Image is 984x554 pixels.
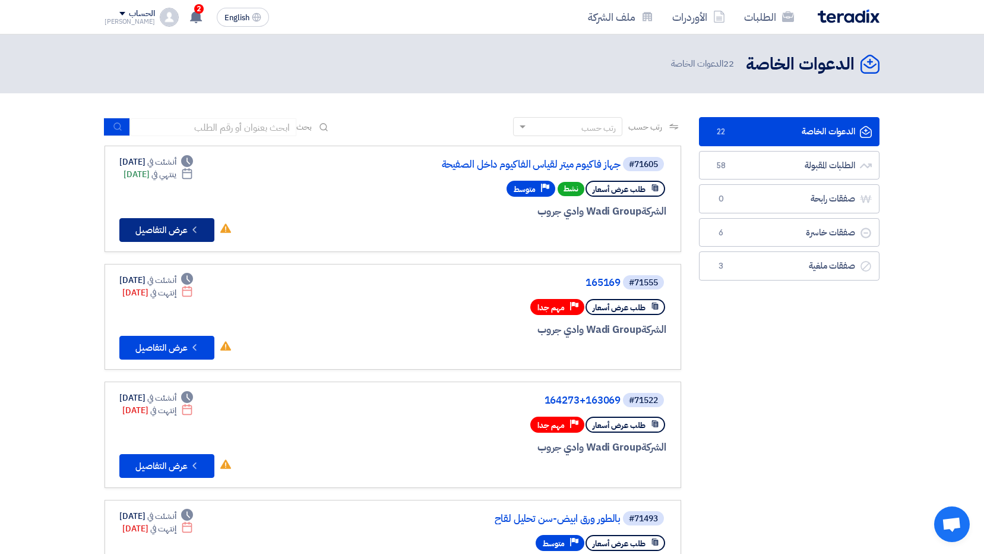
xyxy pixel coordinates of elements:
[122,522,193,535] div: [DATE]
[699,218,879,247] a: صفقات خاسرة6
[119,156,193,168] div: [DATE]
[129,9,154,19] div: الحساب
[150,287,176,299] span: إنتهت في
[130,118,296,136] input: ابحث بعنوان أو رقم الطلب
[593,420,646,431] span: طلب عرض أسعار
[151,168,176,181] span: ينتهي في
[735,3,803,31] a: الطلبات
[629,160,658,169] div: #71605
[746,53,855,76] h2: الدعوات الخاصة
[628,121,662,133] span: رتب حسب
[194,4,204,14] span: 2
[224,14,249,22] span: English
[714,126,728,138] span: 22
[383,159,621,170] a: جهاز فاكيوم ميتر لقياس الفاكيوم داخل الصفيحة
[105,18,155,25] div: [PERSON_NAME]
[383,395,621,406] a: 164273+163069
[160,8,179,27] img: profile_test.png
[723,57,734,70] span: 22
[122,404,193,417] div: [DATE]
[383,278,621,288] a: 165169
[663,3,735,31] a: الأوردرات
[119,274,193,287] div: [DATE]
[699,251,879,281] a: صفقات ملغية3
[714,227,728,239] span: 6
[641,322,667,337] span: الشركة
[714,260,728,272] span: 3
[217,8,269,27] button: English
[641,204,667,219] span: الشركة
[818,10,879,23] img: Teradix logo
[699,117,879,146] a: الدعوات الخاصة22
[296,121,312,133] span: بحث
[381,204,666,219] div: Wadi Group وادي جروب
[714,193,728,205] span: 0
[699,151,879,180] a: الطلبات المقبولة58
[124,168,193,181] div: [DATE]
[147,156,176,168] span: أنشئت في
[147,510,176,522] span: أنشئت في
[641,440,667,455] span: الشركة
[537,302,565,313] span: مهم جدا
[537,420,565,431] span: مهم جدا
[543,538,565,549] span: متوسط
[150,404,176,417] span: إنتهت في
[934,506,970,542] div: Open chat
[119,336,214,360] button: عرض التفاصيل
[581,122,616,134] div: رتب حسب
[558,182,584,196] span: نشط
[699,184,879,213] a: صفقات رابحة0
[593,302,646,313] span: طلب عرض أسعار
[578,3,663,31] a: ملف الشركة
[514,184,536,195] span: متوسط
[150,522,176,535] span: إنتهت في
[629,515,658,523] div: #71493
[147,392,176,404] span: أنشئت في
[629,279,658,287] div: #71555
[381,322,666,338] div: Wadi Group وادي جروب
[381,440,666,455] div: Wadi Group وادي جروب
[629,396,658,405] div: #71522
[119,454,214,478] button: عرض التفاصيل
[119,218,214,242] button: عرض التفاصيل
[714,160,728,172] span: 58
[119,510,193,522] div: [DATE]
[147,274,176,287] span: أنشئت في
[593,538,646,549] span: طلب عرض أسعار
[383,514,621,524] a: بالطور ورق ابيض-سن تحليل لقاح
[593,184,646,195] span: طلب عرض أسعار
[119,392,193,404] div: [DATE]
[122,287,193,299] div: [DATE]
[671,57,736,71] span: الدعوات الخاصة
